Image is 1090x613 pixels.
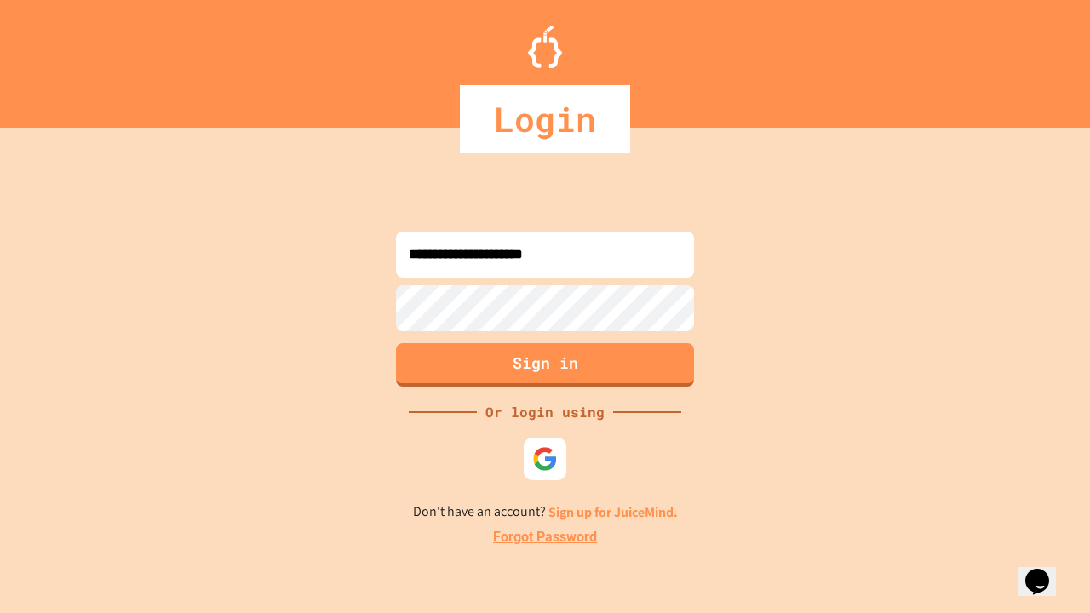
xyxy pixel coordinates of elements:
iframe: chat widget [1018,545,1073,596]
p: Don't have an account? [413,501,678,523]
img: google-icon.svg [532,446,558,472]
a: Forgot Password [493,527,597,547]
div: Login [460,85,630,153]
button: Sign in [396,343,694,387]
div: Or login using [477,402,613,422]
img: Logo.svg [528,26,562,68]
a: Sign up for JuiceMind. [548,503,678,521]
